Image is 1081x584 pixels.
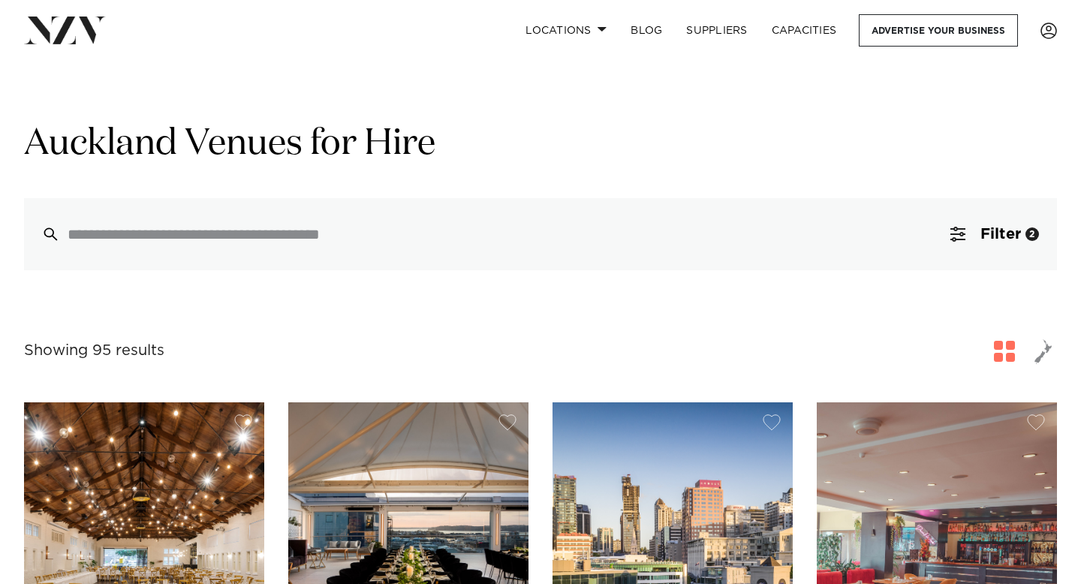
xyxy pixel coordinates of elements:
[513,14,619,47] a: Locations
[24,339,164,363] div: Showing 95 results
[1025,227,1039,241] div: 2
[760,14,849,47] a: Capacities
[24,17,106,44] img: nzv-logo.png
[674,14,759,47] a: SUPPLIERS
[980,227,1021,242] span: Filter
[24,121,1057,168] h1: Auckland Venues for Hire
[932,198,1057,270] button: Filter2
[859,14,1018,47] a: Advertise your business
[619,14,674,47] a: BLOG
